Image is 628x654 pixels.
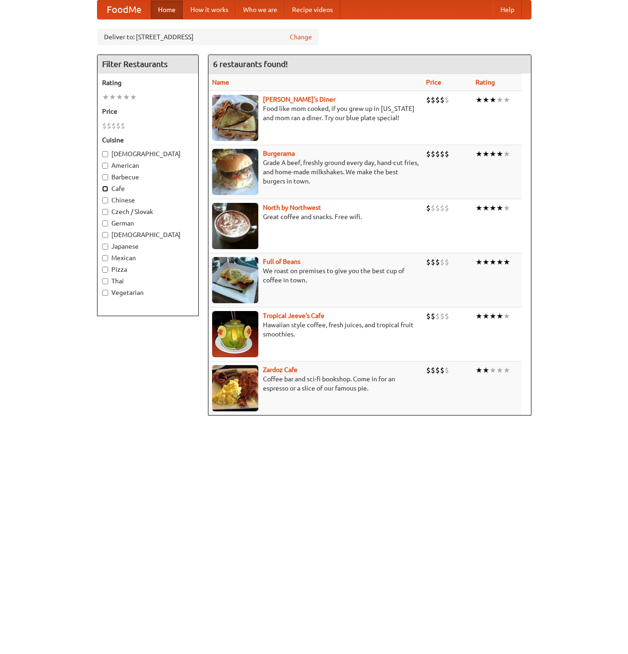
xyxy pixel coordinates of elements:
[102,219,194,228] label: German
[496,95,503,105] li: ★
[102,278,108,284] input: Thai
[263,312,324,319] b: Tropical Jeeve's Cafe
[102,151,108,157] input: [DEMOGRAPHIC_DATA]
[496,203,503,213] li: ★
[476,311,482,321] li: ★
[440,149,445,159] li: $
[102,172,194,182] label: Barbecue
[476,203,482,213] li: ★
[431,149,435,159] li: $
[476,95,482,105] li: ★
[130,92,137,102] li: ★
[263,204,321,211] b: North by Northwest
[102,135,194,145] h5: Cuisine
[263,366,298,373] a: Zardoz Cafe
[116,121,121,131] li: $
[440,257,445,267] li: $
[489,257,496,267] li: ★
[503,95,510,105] li: ★
[482,311,489,321] li: ★
[496,257,503,267] li: ★
[489,365,496,375] li: ★
[426,203,431,213] li: $
[212,320,419,339] p: Hawaiian style coffee, fresh juices, and tropical fruit smoothies.
[431,203,435,213] li: $
[212,374,419,393] p: Coffee bar and sci-fi bookshop. Come in for an espresso or a slice of our famous pie.
[212,158,419,186] p: Grade A beef, freshly ground every day, hand-cut fries, and home-made milkshakes. We make the bes...
[431,311,435,321] li: $
[263,150,295,157] b: Burgerama
[503,257,510,267] li: ★
[431,365,435,375] li: $
[183,0,236,19] a: How it works
[102,197,108,203] input: Chinese
[426,149,431,159] li: $
[102,161,194,170] label: American
[435,311,440,321] li: $
[440,203,445,213] li: $
[102,107,194,116] h5: Price
[476,365,482,375] li: ★
[102,174,108,180] input: Barbecue
[263,96,335,103] a: [PERSON_NAME]'s Diner
[482,149,489,159] li: ★
[212,365,258,411] img: zardoz.jpg
[445,203,449,213] li: $
[476,149,482,159] li: ★
[445,257,449,267] li: $
[212,104,419,122] p: Food like mom cooked, if you grew up in [US_STATE] and mom ran a diner. Try our blue plate special!
[102,186,108,192] input: Cafe
[445,149,449,159] li: $
[116,92,123,102] li: ★
[111,121,116,131] li: $
[236,0,285,19] a: Who we are
[102,267,108,273] input: Pizza
[489,203,496,213] li: ★
[212,311,258,357] img: jeeves.jpg
[102,209,108,215] input: Czech / Slovak
[102,184,194,193] label: Cafe
[102,244,108,250] input: Japanese
[98,55,198,73] h4: Filter Restaurants
[102,255,108,261] input: Mexican
[503,365,510,375] li: ★
[285,0,340,19] a: Recipe videos
[431,257,435,267] li: $
[212,203,258,249] img: north.jpg
[440,311,445,321] li: $
[435,203,440,213] li: $
[212,266,419,285] p: We roast on premises to give you the best cup of coffee in town.
[102,253,194,263] label: Mexican
[493,0,522,19] a: Help
[102,207,194,216] label: Czech / Slovak
[503,149,510,159] li: ★
[102,242,194,251] label: Japanese
[435,149,440,159] li: $
[482,257,489,267] li: ★
[97,29,319,45] div: Deliver to: [STREET_ADDRESS]
[435,257,440,267] li: $
[212,95,258,141] img: sallys.jpg
[496,311,503,321] li: ★
[445,365,449,375] li: $
[435,95,440,105] li: $
[102,232,108,238] input: [DEMOGRAPHIC_DATA]
[489,311,496,321] li: ★
[123,92,130,102] li: ★
[482,365,489,375] li: ★
[482,203,489,213] li: ★
[212,257,258,303] img: beans.jpg
[489,95,496,105] li: ★
[109,92,116,102] li: ★
[445,311,449,321] li: $
[496,149,503,159] li: ★
[102,121,107,131] li: $
[426,365,431,375] li: $
[489,149,496,159] li: ★
[426,257,431,267] li: $
[102,149,194,159] label: [DEMOGRAPHIC_DATA]
[102,92,109,102] li: ★
[102,163,108,169] input: American
[440,365,445,375] li: $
